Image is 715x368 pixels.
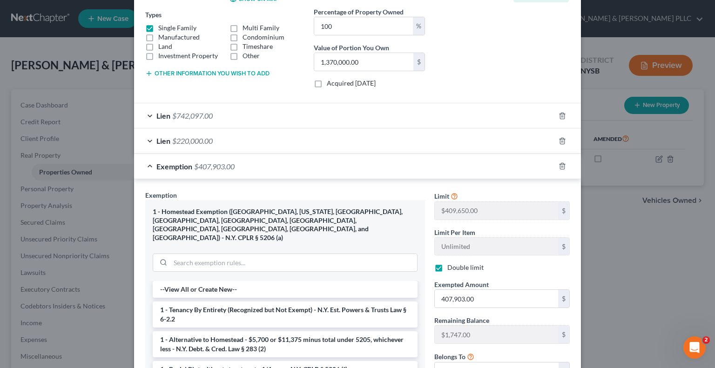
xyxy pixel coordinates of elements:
[172,111,213,120] span: $742,097.00
[434,227,475,237] label: Limit Per Item
[314,53,413,71] input: 0.00
[243,51,260,60] label: Other
[434,353,465,361] span: Belongs To
[145,191,177,199] span: Exemption
[558,290,569,308] div: $
[158,33,200,42] label: Manufactured
[145,70,270,77] button: Other information you wish to add
[435,290,558,308] input: 0.00
[153,281,418,298] li: --View All or Create New--
[558,202,569,220] div: $
[172,136,213,145] span: $220,000.00
[435,202,558,220] input: --
[558,326,569,343] div: $
[434,281,489,288] span: Exempted Amount
[158,42,172,51] label: Land
[447,263,484,272] label: Double limit
[158,23,196,33] label: Single Family
[413,17,425,35] div: %
[435,238,558,255] input: --
[434,192,449,200] span: Limit
[327,79,376,88] label: Acquired [DATE]
[170,254,417,272] input: Search exemption rules...
[314,43,389,53] label: Value of Portion You Own
[156,136,170,145] span: Lien
[702,336,710,344] span: 2
[314,7,404,17] label: Percentage of Property Owned
[194,162,235,171] span: $407,903.00
[156,162,192,171] span: Exemption
[153,331,418,357] li: 1 - Alternative to Homestead - $5,700 or $11,375 minus total under 5205, whichever less - N.Y. De...
[153,207,418,242] div: 1 - Homestead Exemption ([GEOGRAPHIC_DATA], [US_STATE], [GEOGRAPHIC_DATA], [GEOGRAPHIC_DATA], [GE...
[158,51,218,60] label: Investment Property
[243,42,273,51] label: Timeshare
[683,336,706,359] iframe: Intercom live chat
[243,23,279,33] label: Multi Family
[434,315,489,325] label: Remaining Balance
[145,10,162,20] label: Types
[435,326,558,343] input: --
[558,238,569,255] div: $
[413,53,425,71] div: $
[153,301,418,328] li: 1 - Tenancy By Entirety (Recognized but Not Exempt) - N.Y. Est. Powers & Trusts Law § 6-2.2
[314,17,413,35] input: 0.00
[243,33,284,42] label: Condominium
[156,111,170,120] span: Lien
